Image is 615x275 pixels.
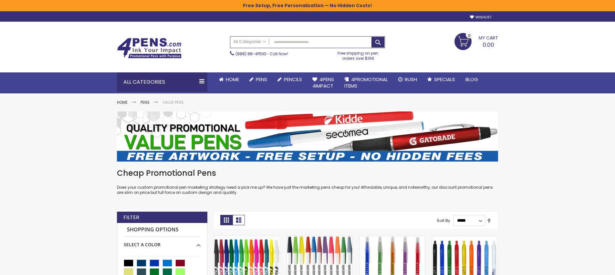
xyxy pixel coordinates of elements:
a: Pens [244,72,272,87]
span: 4PROMOTIONAL ITEMS [344,76,388,89]
div: Free shipping on pen orders over $199 [331,48,385,61]
a: (888) 88-4PENS [235,51,266,57]
a: Pencils [272,72,307,87]
span: - Call Now! [235,51,288,57]
img: Value Pens [117,111,498,162]
a: Custom Cambria Plastic Retractable Ballpoint Pen - Monochromatic Body Color [432,236,498,241]
a: All Categories [230,37,269,47]
a: Blog [460,72,483,87]
img: 4Pens Custom Pens and Promotional Products [117,38,182,58]
a: Specials [422,72,460,87]
a: Belfast B Value Stick Pen [214,236,280,241]
strong: Filter [123,214,139,221]
strong: Value Pens [162,100,184,105]
a: Belfast Translucent Value Stick Pen [360,236,425,241]
strong: Shopping Options [124,223,201,237]
span: 4Pens 4impact [312,76,334,89]
a: Home [214,72,244,87]
span: 0 [468,33,471,39]
span: Blog [465,76,478,83]
span: All Categories [234,39,266,44]
div: Does your custom promotional pen marketing strategy need a pick me up? We have just the marketing... [117,168,498,196]
a: Home [117,100,128,105]
span: Rush [405,76,417,83]
span: Specials [434,76,455,83]
a: Rush [393,72,422,87]
a: Wishlist [470,15,492,20]
a: 4PROMOTIONALITEMS [339,72,393,93]
h1: Cheap Promotional Pens [117,168,498,178]
a: Belfast Value Stick Pen [287,236,352,241]
a: 0.00 0 [454,33,498,49]
div: Select A Color [124,237,201,248]
a: Pens [141,100,150,105]
span: Pencils [284,76,302,83]
a: 4Pens4impact [307,72,339,93]
div: All Categories [117,72,207,92]
span: Home [226,76,239,83]
strong: Grid [220,215,233,225]
span: Pens [256,76,267,83]
label: Sort By [437,217,450,223]
span: 0.00 [483,41,494,49]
